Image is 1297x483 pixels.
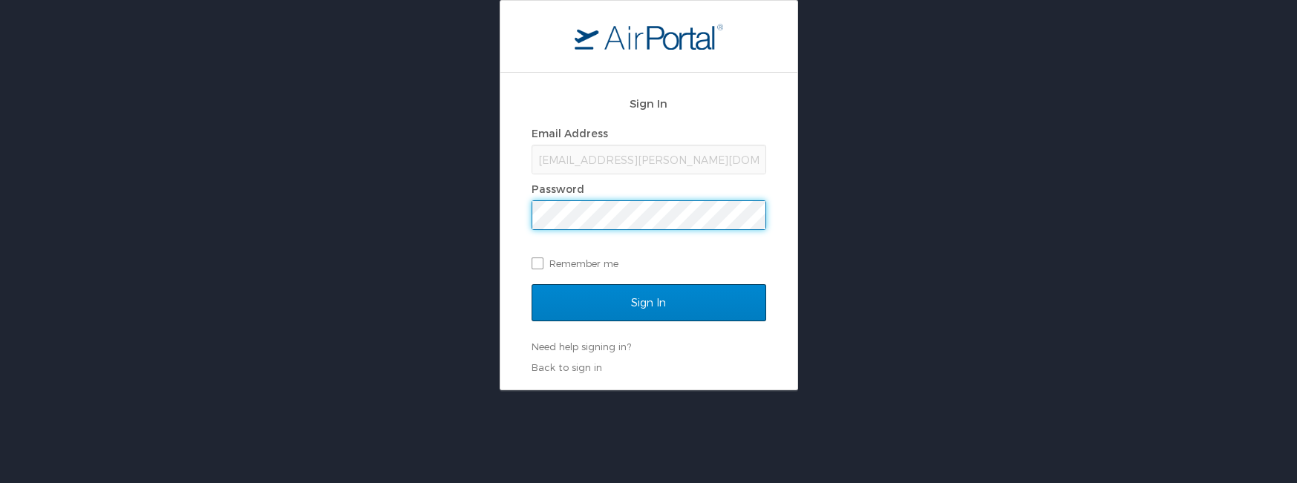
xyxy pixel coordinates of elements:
[532,95,766,112] h2: Sign In
[532,361,602,373] a: Back to sign in
[532,127,608,139] label: Email Address
[532,252,766,275] label: Remember me
[532,341,631,352] a: Need help signing in?
[532,183,584,195] label: Password
[575,23,723,50] img: logo
[532,284,766,321] input: Sign In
